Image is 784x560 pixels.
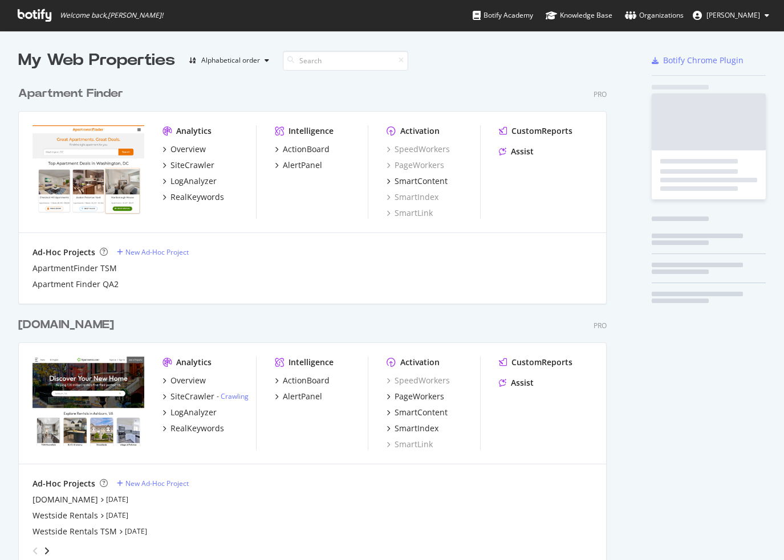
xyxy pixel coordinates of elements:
[18,85,128,102] a: Apartment Finder
[511,357,572,368] div: CustomReports
[625,10,684,21] div: Organizations
[473,10,533,21] div: Botify Academy
[18,317,114,333] div: [DOMAIN_NAME]
[283,144,330,155] div: ActionBoard
[511,125,572,137] div: CustomReports
[18,317,119,333] a: [DOMAIN_NAME]
[33,526,117,537] a: Westside Rentals TSM
[387,423,438,434] a: SmartIndex
[395,391,444,402] div: PageWorkers
[163,191,224,203] a: RealKeywords
[117,479,189,488] a: New Ad-Hoc Project
[499,125,572,137] a: CustomReports
[546,10,612,21] div: Knowledge Base
[33,494,98,505] a: [DOMAIN_NAME]
[163,144,206,155] a: Overview
[511,146,534,157] div: Assist
[43,545,51,557] div: angle-right
[18,49,175,72] div: My Web Properties
[176,125,212,137] div: Analytics
[499,146,534,157] a: Assist
[706,10,760,20] span: Craig Harkins
[395,175,448,187] div: SmartContent
[163,407,217,418] a: LogAnalyzer
[511,377,534,389] div: Assist
[400,125,440,137] div: Activation
[387,160,444,171] a: PageWorkers
[106,494,128,504] a: [DATE]
[387,391,444,402] a: PageWorkers
[170,144,206,155] div: Overview
[400,357,440,368] div: Activation
[663,55,744,66] div: Botify Chrome Plugin
[594,321,607,330] div: Pro
[499,377,534,389] a: Assist
[283,160,322,171] div: AlertPanel
[275,391,322,402] a: AlertPanel
[283,391,322,402] div: AlertPanel
[28,542,43,560] div: angle-left
[652,55,744,66] a: Botify Chrome Plugin
[387,375,450,386] a: SpeedWorkers
[33,263,117,274] a: ApartmentFinder TSM
[163,160,214,171] a: SiteCrawler
[170,423,224,434] div: RealKeywords
[275,160,322,171] a: AlertPanel
[125,526,147,536] a: [DATE]
[170,160,214,171] div: SiteCrawler
[289,125,334,137] div: Intelligence
[33,357,144,446] img: apartments.com
[387,439,433,450] a: SmartLink
[201,57,260,64] div: Alphabetical order
[125,479,189,488] div: New Ad-Hoc Project
[117,247,189,257] a: New Ad-Hoc Project
[33,247,95,258] div: Ad-Hoc Projects
[170,175,217,187] div: LogAnalyzer
[499,357,572,368] a: CustomReports
[275,144,330,155] a: ActionBoard
[163,423,224,434] a: RealKeywords
[170,191,224,203] div: RealKeywords
[283,51,408,71] input: Search
[163,375,206,386] a: Overview
[163,391,249,402] a: SiteCrawler- Crawling
[289,357,334,368] div: Intelligence
[395,407,448,418] div: SmartContent
[170,407,217,418] div: LogAnalyzer
[33,125,144,215] img: apartmentfinder.com
[170,391,214,402] div: SiteCrawler
[184,51,274,70] button: Alphabetical order
[387,191,438,203] a: SmartIndex
[684,6,778,24] button: [PERSON_NAME]
[594,89,607,99] div: Pro
[387,407,448,418] a: SmartContent
[387,144,450,155] a: SpeedWorkers
[176,357,212,368] div: Analytics
[60,11,163,20] span: Welcome back, [PERSON_NAME] !
[106,510,128,520] a: [DATE]
[170,375,206,386] div: Overview
[125,247,189,257] div: New Ad-Hoc Project
[395,423,438,434] div: SmartIndex
[387,207,433,219] a: SmartLink
[33,279,119,290] a: Apartment Finder QA2
[33,510,98,521] a: Westside Rentals
[163,175,217,187] a: LogAnalyzer
[275,375,330,386] a: ActionBoard
[33,478,95,489] div: Ad-Hoc Projects
[283,375,330,386] div: ActionBoard
[217,391,249,401] div: -
[387,175,448,187] a: SmartContent
[18,85,123,102] div: Apartment Finder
